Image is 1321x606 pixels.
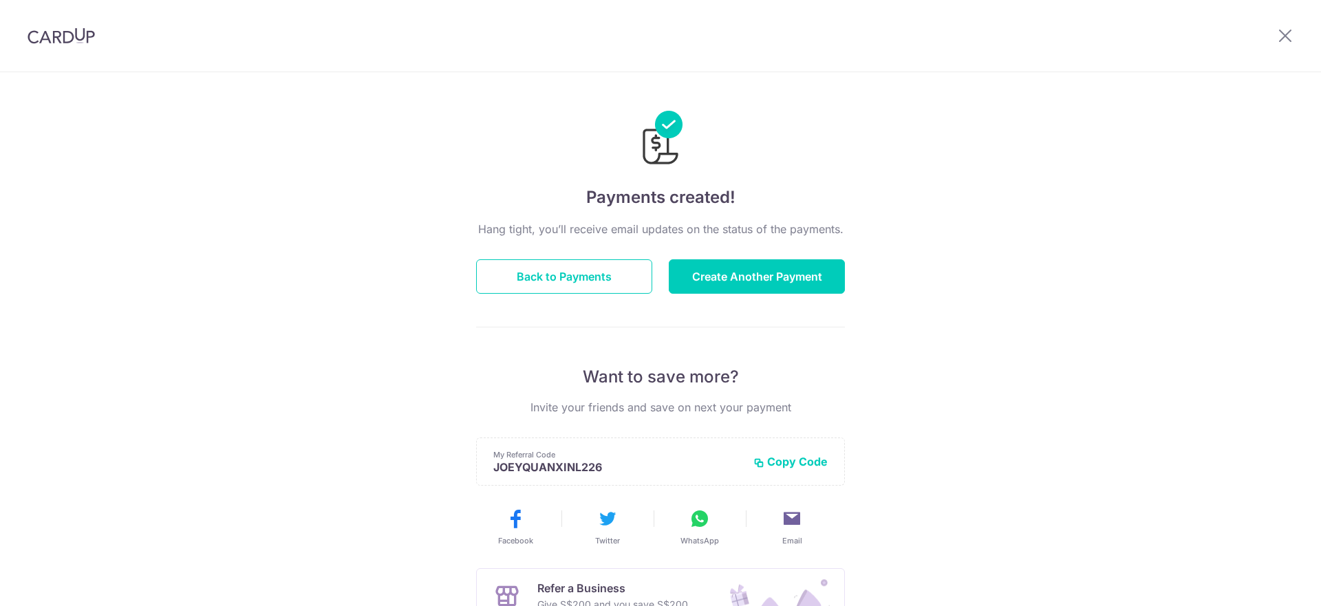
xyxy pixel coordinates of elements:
span: Twitter [595,535,620,546]
button: Create Another Payment [669,259,845,294]
p: Refer a Business [537,580,688,596]
img: CardUp [28,28,95,44]
span: WhatsApp [680,535,719,546]
span: Email [782,535,802,546]
button: Copy Code [753,455,828,468]
iframe: Opens a widget where you can find more information [1232,565,1307,599]
button: WhatsApp [659,508,740,546]
button: Facebook [475,508,556,546]
img: Payments [638,111,683,169]
p: Want to save more? [476,366,845,388]
h4: Payments created! [476,185,845,210]
button: Email [751,508,833,546]
p: Hang tight, you’ll receive email updates on the status of the payments. [476,221,845,237]
button: Back to Payments [476,259,652,294]
span: Facebook [498,535,533,546]
p: JOEYQUANXINL226 [493,460,742,474]
p: My Referral Code [493,449,742,460]
button: Twitter [567,508,648,546]
p: Invite your friends and save on next your payment [476,399,845,415]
